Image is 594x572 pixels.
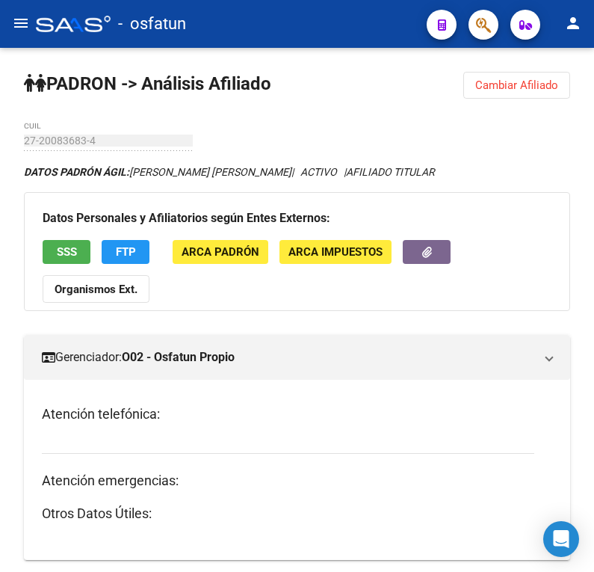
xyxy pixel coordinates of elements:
span: SSS [57,246,77,259]
span: FTP [116,246,136,259]
button: Organismos Ext. [43,275,149,303]
mat-icon: person [564,14,582,32]
mat-expansion-panel-header: Gerenciador:O02 - Osfatun Propio [24,335,570,380]
button: Cambiar Afiliado [463,72,570,99]
button: FTP [102,240,149,263]
strong: O02 - Osfatun Propio [122,349,235,366]
div: Gerenciador:O02 - Osfatun Propio [24,380,570,560]
span: - osfatun [118,7,186,40]
strong: Organismos Ext. [55,283,137,296]
span: Cambiar Afiliado [475,79,558,92]
button: ARCA Padrón [173,240,268,263]
h3: Datos Personales y Afiliatorios según Entes Externos: [43,208,551,229]
span: AFILIADO TITULAR [346,166,435,178]
button: ARCA Impuestos [279,240,392,263]
h3: Atención emergencias: [42,470,534,491]
span: [PERSON_NAME] [PERSON_NAME] [24,166,291,178]
mat-panel-title: Gerenciador: [42,349,534,366]
span: ARCA Padrón [182,246,259,259]
h3: Otros Datos Útiles: [42,503,552,524]
strong: PADRON -> Análisis Afiliado [24,73,271,94]
mat-icon: menu [12,14,30,32]
strong: DATOS PADRÓN ÁGIL: [24,166,129,178]
span: ARCA Impuestos [288,246,383,259]
i: | ACTIVO | [24,166,435,178]
button: SSS [43,240,90,263]
h3: Atención telefónica: [42,404,534,425]
div: Open Intercom Messenger [543,521,579,557]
